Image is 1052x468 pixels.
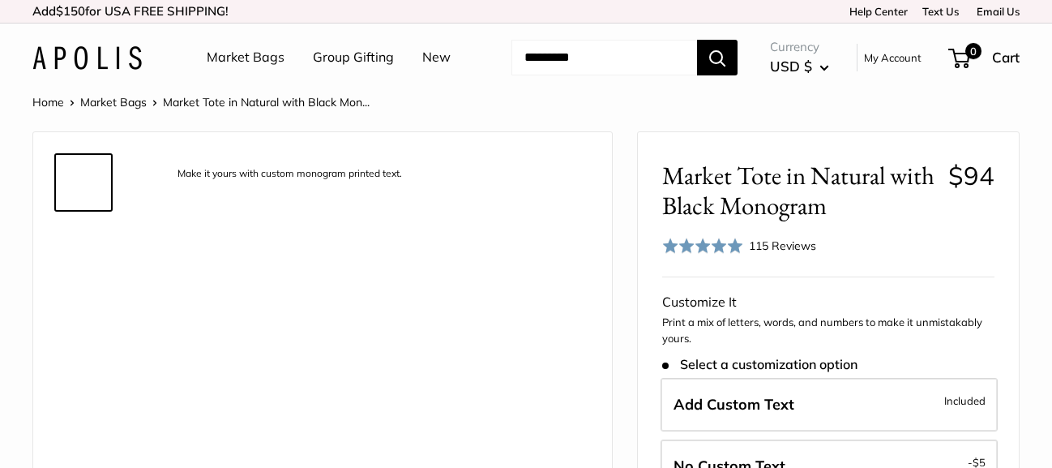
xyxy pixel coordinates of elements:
[80,95,147,109] a: Market Bags
[207,45,284,70] a: Market Bags
[54,153,113,212] a: description_Make it yours with custom monogram printed text.
[770,58,812,75] span: USD $
[864,48,922,67] a: My Account
[950,45,1020,71] a: 0 Cart
[662,161,936,221] span: Market Tote in Natural with Black Monogram
[697,40,738,75] button: Search
[32,46,142,70] img: Apolis
[511,40,697,75] input: Search...
[948,160,994,191] span: $94
[844,5,908,18] a: Help Center
[163,95,370,109] span: Market Tote in Natural with Black Mon...
[971,5,1020,18] a: Email Us
[992,49,1020,66] span: Cart
[54,283,113,341] a: Market Tote in Natural with Black Monogram
[674,395,794,414] span: Add Custom Text
[32,92,370,113] nav: Breadcrumb
[169,163,410,185] div: Make it yours with custom monogram printed text.
[32,95,64,109] a: Home
[661,378,998,432] label: Add Custom Text
[749,238,816,253] span: 115 Reviews
[422,45,451,70] a: New
[944,391,986,410] span: Included
[770,54,829,79] button: USD $
[770,36,829,58] span: Currency
[56,3,85,19] span: $150
[662,357,857,372] span: Select a customization option
[922,5,959,18] a: Text Us
[662,290,994,315] div: Customize It
[54,218,113,277] a: Market Tote in Natural with Black Monogram
[965,43,981,59] span: 0
[313,45,394,70] a: Group Gifting
[54,348,113,406] a: Market Tote in Natural with Black Monogram
[662,315,994,346] p: Print a mix of letters, words, and numbers to make it unmistakably yours.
